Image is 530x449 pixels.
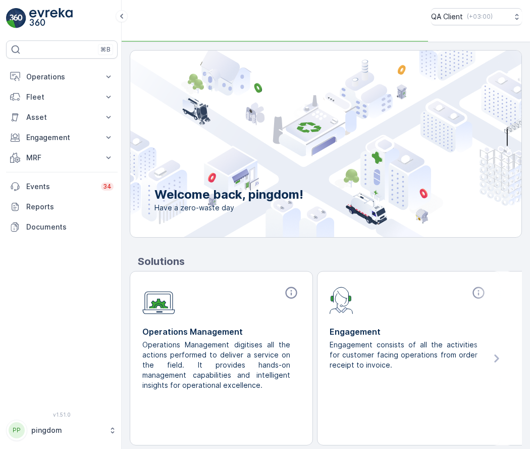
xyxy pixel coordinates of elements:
button: Engagement [6,127,118,148]
p: Asset [26,112,97,122]
p: QA Client [431,12,463,22]
p: Engagement [330,326,488,338]
button: MRF [6,148,118,168]
img: module-icon [330,286,353,314]
div: PP [9,422,25,438]
a: Reports [6,197,118,217]
p: 34 [103,183,112,191]
p: Welcome back, pingdom! [154,187,303,203]
span: v 1.51.0 [6,412,118,418]
span: Have a zero-waste day [154,203,303,213]
p: Operations Management [142,326,300,338]
p: Engagement consists of all the activities for customer facing operations from order receipt to in... [330,340,480,370]
p: Fleet [26,92,97,102]
p: ( +03:00 ) [467,13,493,21]
button: Fleet [6,87,118,107]
p: Engagement [26,132,97,143]
button: PPpingdom [6,420,118,441]
p: Operations [26,72,97,82]
p: Reports [26,202,114,212]
p: pingdom [31,425,103,435]
p: Operations Management digitises all the actions performed to deliver a service on the field. It p... [142,340,292,390]
a: Documents [6,217,118,237]
img: city illustration [85,51,521,237]
img: module-icon [142,286,175,315]
p: Documents [26,222,114,232]
p: MRF [26,153,97,163]
p: Events [26,182,95,192]
button: QA Client(+03:00) [431,8,522,25]
button: Operations [6,67,118,87]
button: Asset [6,107,118,127]
a: Events34 [6,176,118,197]
img: logo [6,8,26,28]
p: ⌘B [100,46,111,54]
p: Solutions [138,254,522,269]
img: logo_light-DOdMpM7g.png [29,8,73,28]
